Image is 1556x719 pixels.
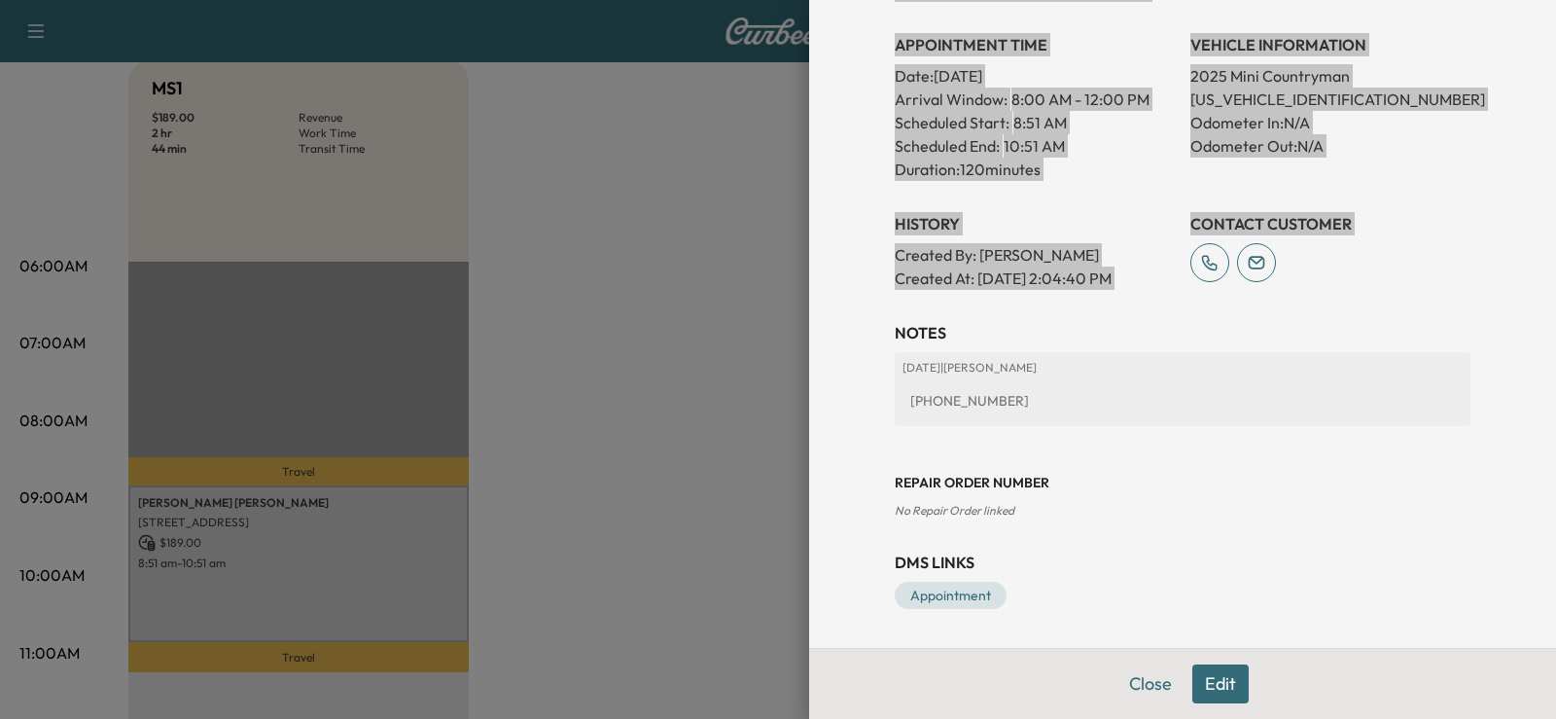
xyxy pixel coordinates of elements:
[1011,88,1149,111] span: 8:00 AM - 12:00 PM
[895,33,1175,56] h3: APPOINTMENT TIME
[895,64,1175,88] p: Date: [DATE]
[1004,134,1065,158] p: 10:51 AM
[895,473,1470,492] h3: Repair Order number
[1192,665,1249,703] button: Edit
[895,212,1175,235] h3: History
[1190,33,1470,56] h3: VEHICLE INFORMATION
[895,88,1175,111] p: Arrival Window:
[895,321,1470,344] h3: NOTES
[1190,212,1470,235] h3: CONTACT CUSTOMER
[895,111,1009,134] p: Scheduled Start:
[1190,64,1470,88] p: 2025 Mini Countryman
[895,134,1000,158] p: Scheduled End:
[1190,88,1470,111] p: [US_VEHICLE_IDENTIFICATION_NUMBER]
[1013,111,1067,134] p: 8:51 AM
[1116,665,1185,703] button: Close
[895,267,1175,290] p: Created At : [DATE] 2:04:40 PM
[1190,134,1470,158] p: Odometer Out: N/A
[902,383,1463,418] div: [PHONE_NUMBER]
[895,551,1470,574] h3: DMS Links
[895,158,1175,181] p: Duration: 120 minutes
[902,360,1463,376] p: [DATE] | [PERSON_NAME]
[895,503,1014,518] span: No Repair Order linked
[895,243,1175,267] p: Created By : [PERSON_NAME]
[1190,111,1470,134] p: Odometer In: N/A
[895,582,1007,609] a: Appointment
